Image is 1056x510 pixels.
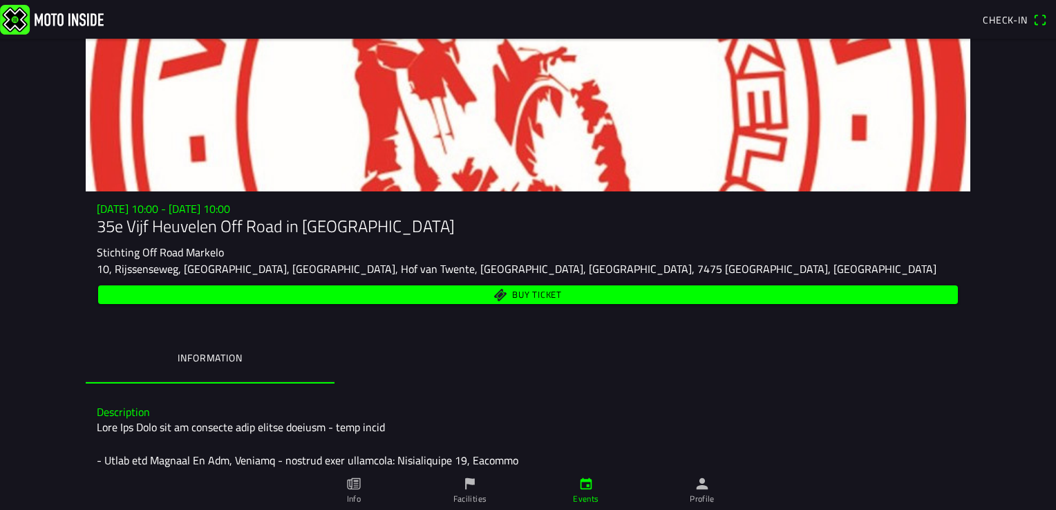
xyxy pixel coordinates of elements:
[453,493,487,505] ion-label: Facilities
[578,476,594,491] ion-icon: calendar
[97,244,224,261] ion-text: Stichting Off Road Markelo
[178,350,242,366] ion-label: Information
[512,291,562,300] span: Buy ticket
[462,476,478,491] ion-icon: flag
[97,202,959,216] h3: [DATE] 10:00 - [DATE] 10:00
[97,261,936,277] ion-text: 10, Rijssenseweg, [GEOGRAPHIC_DATA], [GEOGRAPHIC_DATA], Hof van Twente, [GEOGRAPHIC_DATA], [GEOGR...
[690,493,715,505] ion-label: Profile
[573,493,598,505] ion-label: Events
[976,8,1053,31] a: Check-inqr scanner
[695,476,710,491] ion-icon: person
[97,406,959,419] h3: Description
[346,476,361,491] ion-icon: paper
[983,12,1028,27] span: Check-in
[347,493,361,505] ion-label: Info
[97,216,959,236] h1: 35e Vijf Heuvelen Off Road in [GEOGRAPHIC_DATA]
